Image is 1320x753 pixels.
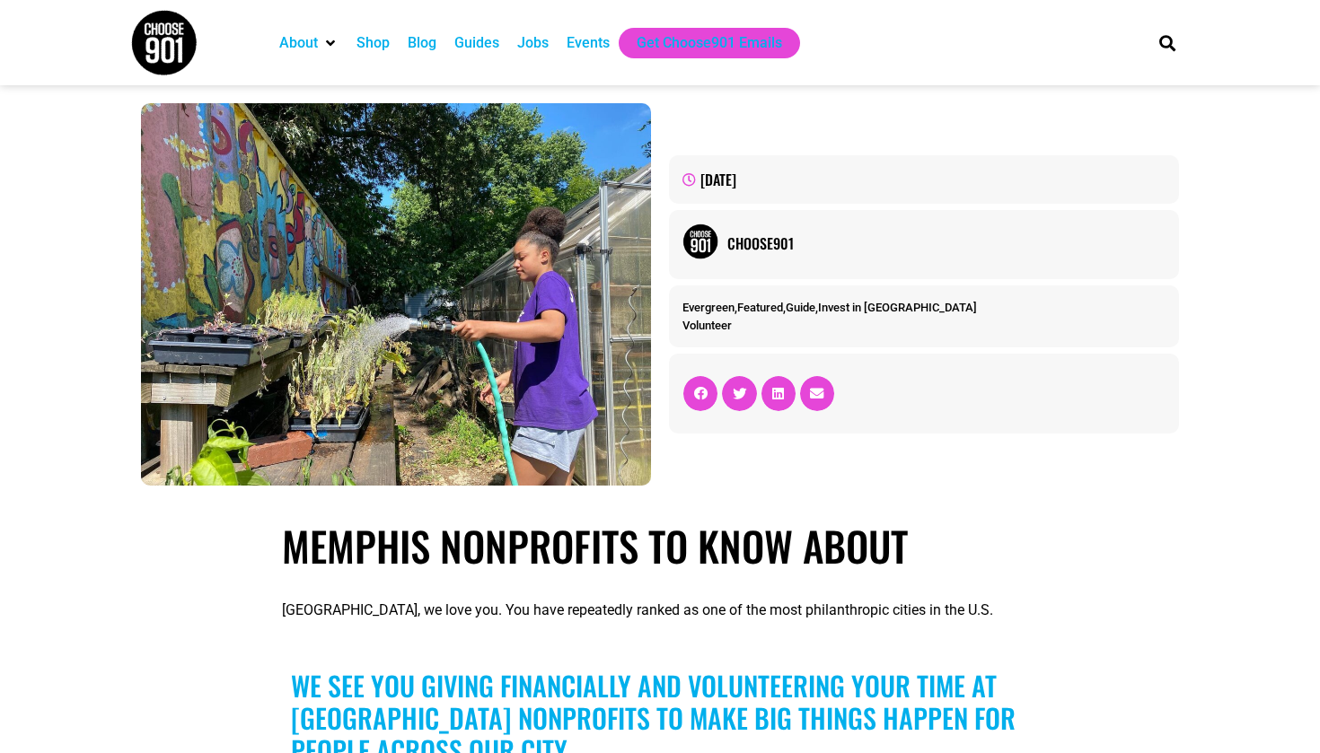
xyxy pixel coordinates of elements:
[786,301,815,314] a: Guide
[454,32,499,54] a: Guides
[682,223,718,259] img: Picture of Choose901
[761,376,796,410] div: Share on linkedin
[800,376,834,410] div: Share on email
[818,301,977,314] a: Invest in [GEOGRAPHIC_DATA]
[282,600,1038,621] p: [GEOGRAPHIC_DATA], we love you. You have repeatedly ranked as one of the most philanthropic citie...
[356,32,390,54] a: Shop
[567,32,610,54] a: Events
[682,319,732,332] a: Volunteer
[517,32,549,54] a: Jobs
[270,28,1129,58] nav: Main nav
[1153,28,1183,57] div: Search
[682,301,735,314] a: Evergreen
[270,28,348,58] div: About
[727,232,1166,254] a: Choose901
[282,521,1038,570] h1: Memphis Nonprofits to Know About
[279,32,318,54] a: About
[700,169,736,190] time: [DATE]
[737,301,783,314] a: Featured
[683,376,717,410] div: Share on facebook
[682,301,977,314] span: , , ,
[722,376,756,410] div: Share on twitter
[408,32,436,54] a: Blog
[637,32,782,54] a: Get Choose901 Emails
